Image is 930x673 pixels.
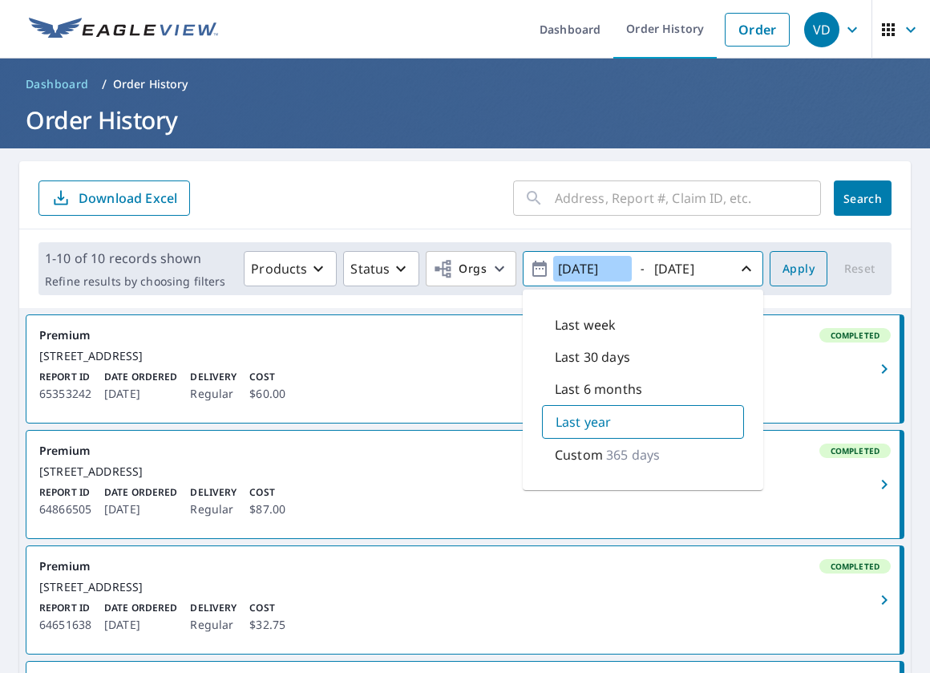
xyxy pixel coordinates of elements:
img: EV Logo [29,18,218,42]
p: Download Excel [79,189,177,207]
div: [STREET_ADDRESS] [39,349,891,363]
p: 1-10 of 10 records shown [45,249,225,268]
span: Completed [821,561,889,572]
p: Report ID [39,601,91,615]
p: Cost [249,370,285,384]
span: Search [847,191,879,206]
p: Date Ordered [104,485,177,500]
a: PremiumCompleted[STREET_ADDRESS]Report ID64866505Date Ordered[DATE]DeliveryRegularCost$87.00 [26,431,904,538]
input: yyyy/mm/dd [649,256,728,282]
div: Last 30 days [542,341,744,373]
p: [DATE] [104,500,177,519]
button: Orgs [426,251,516,286]
button: - [523,251,763,286]
p: [DATE] [104,384,177,403]
div: [STREET_ADDRESS] [39,464,891,479]
p: Custom [555,445,603,464]
p: Regular [190,384,237,403]
p: Last week [555,315,616,334]
p: $87.00 [249,500,285,519]
input: yyyy/mm/dd [553,256,632,282]
span: Orgs [433,259,487,279]
p: $60.00 [249,384,285,403]
p: 65353242 [39,384,91,403]
p: Report ID [39,485,91,500]
p: 64651638 [39,615,91,634]
div: Premium [39,559,891,574]
nav: breadcrumb [19,71,911,97]
button: Search [834,180,892,216]
span: Apply [782,259,815,279]
div: Custom365 days [542,439,744,471]
button: Status [343,251,419,286]
input: Address, Report #, Claim ID, etc. [555,176,821,221]
p: Last year [556,412,611,432]
p: $32.75 [249,615,285,634]
div: VD [804,12,839,47]
div: Last 6 months [542,373,744,405]
li: / [102,75,107,94]
div: Premium [39,328,891,343]
a: Order [725,13,790,47]
div: Last week [542,309,744,341]
a: PremiumCompleted[STREET_ADDRESS]Report ID65353242Date Ordered[DATE]DeliveryRegularCost$60.00 [26,315,904,423]
p: Delivery [190,370,237,384]
p: Date Ordered [104,370,177,384]
p: Last 6 months [555,379,642,399]
h1: Order History [19,103,911,136]
button: Apply [770,251,827,286]
p: Delivery [190,601,237,615]
p: Regular [190,500,237,519]
span: Dashboard [26,76,89,92]
p: Date Ordered [104,601,177,615]
a: PremiumCompleted[STREET_ADDRESS]Report ID64651638Date Ordered[DATE]DeliveryRegularCost$32.75 [26,546,904,654]
p: Order History [113,76,188,92]
p: 365 days [606,445,660,464]
a: Dashboard [19,71,95,97]
span: - [530,255,756,283]
p: Products [251,259,307,278]
p: 64866505 [39,500,91,519]
p: [DATE] [104,615,177,634]
div: Last year [542,405,744,439]
p: Regular [190,615,237,634]
button: Download Excel [38,180,190,216]
div: [STREET_ADDRESS] [39,580,891,594]
p: Refine results by choosing filters [45,274,225,289]
button: Products [244,251,337,286]
p: Last 30 days [555,347,630,367]
p: Cost [249,485,285,500]
p: Delivery [190,485,237,500]
p: Cost [249,601,285,615]
div: Premium [39,444,891,458]
p: Report ID [39,370,91,384]
span: Completed [821,445,889,456]
p: Status [350,259,390,278]
span: Completed [821,330,889,341]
